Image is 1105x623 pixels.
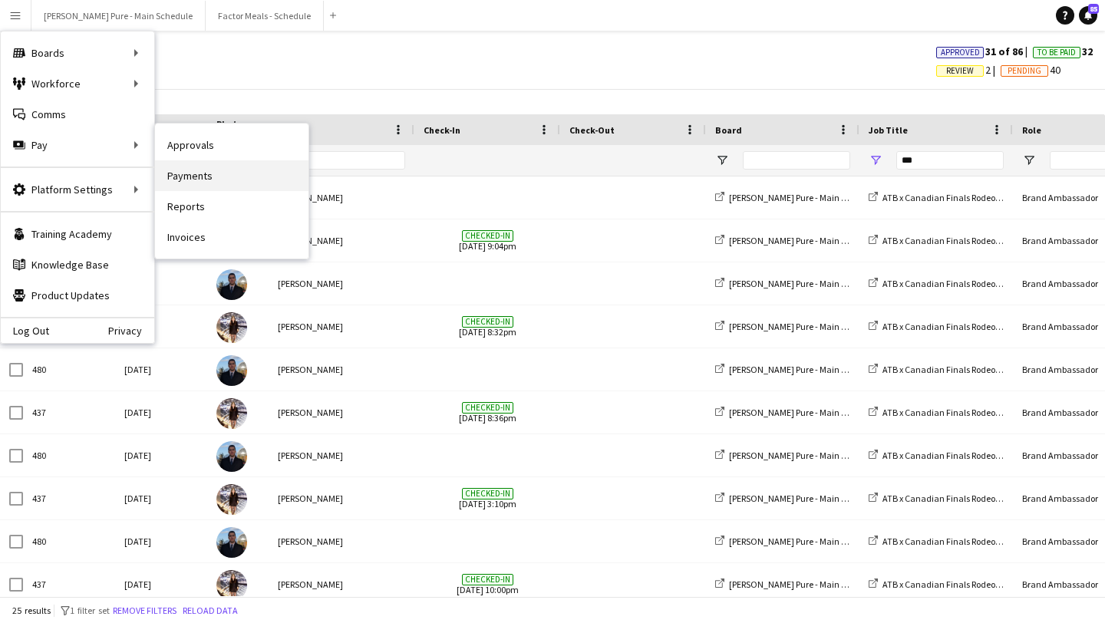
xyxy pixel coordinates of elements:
span: ATB x Canadian Finals Rodeo Edmonton [882,321,1038,332]
img: Steven Reyes [216,441,247,472]
span: Check-Out [569,124,615,136]
span: [PERSON_NAME] Pure - Main Schedule [729,321,878,332]
a: [PERSON_NAME] Pure - Main Schedule [715,235,878,246]
span: Pending [1008,66,1041,76]
div: 480 [23,520,115,562]
div: 437 [23,477,115,519]
span: 85 [1088,4,1099,14]
a: ATB x Canadian Finals Rodeo Edmonton [869,536,1038,547]
input: Name Filter Input [305,151,405,170]
span: [PERSON_NAME] Pure - Main Schedule [729,578,878,590]
button: Reload data [180,602,241,619]
div: 480 [23,348,115,391]
button: Open Filter Menu [1022,153,1036,167]
div: [PERSON_NAME] [269,348,414,391]
a: [PERSON_NAME] Pure - Main Schedule [715,364,878,375]
a: Product Updates [1,280,154,311]
span: 2 [936,63,1001,77]
span: [PERSON_NAME] Pure - Main Schedule [729,192,878,203]
span: 32 [1033,44,1093,58]
div: [PERSON_NAME] [269,391,414,433]
span: Checked-in [462,402,513,414]
span: ATB x Canadian Finals Rodeo Edmonton [882,235,1038,246]
a: ATB x Canadian Finals Rodeo Edmonton [869,493,1038,504]
span: ATB x Canadian Finals Rodeo Edmonton [882,450,1038,461]
span: ATB x Canadian Finals Rodeo Edmonton [882,192,1038,203]
div: [DATE] [115,434,207,476]
span: ATB x Canadian Finals Rodeo Edmonton [882,536,1038,547]
img: Berenice Fernandez [216,570,247,601]
div: [PERSON_NAME] [269,477,414,519]
div: [PERSON_NAME] [269,305,414,348]
a: Privacy [108,325,154,337]
input: Board Filter Input [743,151,850,170]
a: Invoices [155,222,308,252]
span: [PERSON_NAME] Pure - Main Schedule [729,235,878,246]
a: ATB x Canadian Finals Rodeo Edmonton [869,278,1038,289]
div: [DATE] [115,348,207,391]
span: Check-In [424,124,460,136]
div: [PERSON_NAME] [269,262,414,305]
div: [DATE] [115,262,207,305]
a: ATB x Canadian Finals Rodeo Edmonton [869,235,1038,246]
div: Platform Settings [1,174,154,205]
span: [DATE] 3:10pm [424,477,551,519]
a: Approvals [155,130,308,160]
span: ATB x Canadian Finals Rodeo Edmonton [882,407,1038,418]
span: ATB x Canadian Finals Rodeo Edmonton [882,578,1038,590]
span: [PERSON_NAME] Pure - Main Schedule [729,407,878,418]
a: Knowledge Base [1,249,154,280]
div: [PERSON_NAME] [269,219,414,262]
span: [PERSON_NAME] Pure - Main Schedule [729,364,878,375]
button: Remove filters [110,602,180,619]
a: Training Academy [1,219,154,249]
div: 437 [23,563,115,605]
div: [DATE] [115,391,207,433]
div: [DATE] [115,305,207,348]
a: Payments [155,160,308,191]
span: Checked-in [462,574,513,585]
a: ATB x Canadian Finals Rodeo Edmonton [869,407,1038,418]
a: [PERSON_NAME] Pure - Main Schedule [715,192,878,203]
img: Steven Reyes [216,269,247,300]
a: Comms [1,99,154,130]
a: ATB x Canadian Finals Rodeo Edmonton [869,578,1038,590]
a: ATB x Canadian Finals Rodeo Edmonton [869,450,1038,461]
span: To Be Paid [1037,48,1076,58]
img: Steven Reyes [216,527,247,558]
a: ATB x Canadian Finals Rodeo Edmonton [869,321,1038,332]
div: [PERSON_NAME] [269,176,414,219]
span: Role [1022,124,1041,136]
span: [DATE] 10:00pm [424,563,551,605]
span: ATB x Canadian Finals Rodeo Edmonton [882,493,1038,504]
a: ATB x Canadian Finals Rodeo Edmonton [869,192,1038,203]
input: Job Title Filter Input [896,151,1004,170]
a: [PERSON_NAME] Pure - Main Schedule [715,493,878,504]
button: Factor Meals - Schedule [206,1,324,31]
span: ATB x Canadian Finals Rodeo Edmonton [882,278,1038,289]
button: Open Filter Menu [715,153,729,167]
span: Checked-in [462,230,513,242]
span: 31 of 86 [936,44,1033,58]
span: 1 filter set [70,605,110,616]
div: [DATE] [115,477,207,519]
img: Berenice Fernandez [216,484,247,515]
span: [DATE] 9:04pm [424,219,551,262]
a: ATB x Canadian Finals Rodeo Edmonton [869,364,1038,375]
span: [DATE] 8:32pm [424,305,551,348]
span: Board [715,124,742,136]
img: Berenice Fernandez [216,398,247,429]
span: [PERSON_NAME] Pure - Main Schedule [729,278,878,289]
span: ATB x Canadian Finals Rodeo Edmonton [882,364,1038,375]
div: [PERSON_NAME] [269,434,414,476]
div: [PERSON_NAME] [269,520,414,562]
span: [PERSON_NAME] Pure - Main Schedule [729,493,878,504]
div: [PERSON_NAME] [269,563,414,605]
div: Workforce [1,68,154,99]
span: [DATE] 8:36pm [424,391,551,433]
a: 85 [1079,6,1097,25]
a: Log Out [1,325,49,337]
div: [DATE] [115,520,207,562]
a: [PERSON_NAME] Pure - Main Schedule [715,321,878,332]
button: [PERSON_NAME] Pure - Main Schedule [31,1,206,31]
